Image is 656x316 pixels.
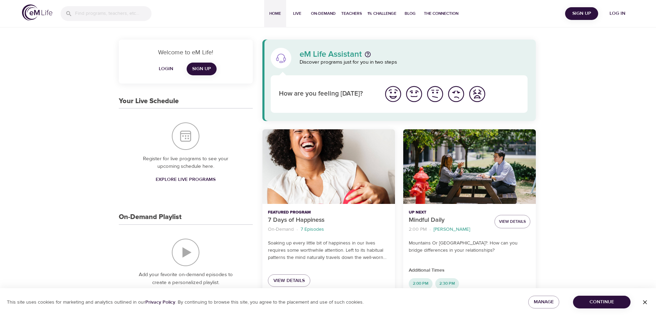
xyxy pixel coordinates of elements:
span: Sign Up [568,9,595,18]
div: 2:00 PM [409,278,433,289]
button: 7 Days of Happiness [262,129,395,204]
p: 7 Days of Happiness [268,216,389,225]
span: View Details [499,218,526,225]
img: ok [426,85,445,103]
p: How are you feeling [DATE]? [279,89,374,99]
button: I'm feeling good [404,84,425,105]
button: Log in [601,7,634,20]
p: Featured Program [268,209,389,216]
button: Mindful Daily [403,129,536,204]
img: great [384,85,403,103]
span: 2:00 PM [409,281,433,286]
img: logo [22,4,52,21]
input: Find programs, teachers, etc... [75,6,152,21]
button: Manage [528,296,559,308]
span: Teachers [341,10,362,17]
button: I'm feeling bad [446,84,467,105]
p: Discover programs just for you in two steps [300,58,528,66]
p: On-Demand [268,226,294,233]
p: Up Next [409,209,489,216]
button: I'm feeling great [383,84,404,105]
p: Additional Times [409,267,530,274]
span: View Details [273,276,305,285]
button: View Details [494,215,530,228]
span: Blog [402,10,418,17]
span: Home [267,10,283,17]
span: Live [289,10,305,17]
p: Add your favorite on-demand episodes to create a personalized playlist. [133,271,239,286]
p: Register for live programs to see your upcoming schedule here. [133,155,239,171]
p: 2:00 PM [409,226,427,233]
p: Soaking up every little bit of happiness in our lives requires some worthwhile attention. Left to... [268,240,389,261]
span: Log in [604,9,631,18]
button: Continue [573,296,631,308]
span: Sign Up [192,65,211,73]
img: bad [447,85,466,103]
img: Your Live Schedule [172,122,199,150]
a: View Details [268,274,310,287]
span: Continue [579,298,625,306]
nav: breadcrumb [409,225,489,234]
button: I'm feeling worst [467,84,488,105]
img: On-Demand Playlist [172,239,199,266]
span: 1% Challenge [367,10,396,17]
p: Mountains Or [GEOGRAPHIC_DATA]?: How can you bridge differences in your relationships? [409,240,530,254]
p: Mindful Daily [409,216,489,225]
li: · [296,225,298,234]
p: Welcome to eM Life! [127,48,244,57]
button: Login [155,63,177,75]
span: The Connection [424,10,458,17]
img: good [405,85,424,103]
h3: Your Live Schedule [119,97,179,105]
span: On-Demand [311,10,336,17]
li: · [429,225,431,234]
p: eM Life Assistant [300,50,362,58]
div: 2:30 PM [435,278,459,289]
p: [PERSON_NAME] [434,226,470,233]
span: Explore Live Programs [156,175,216,184]
img: worst [468,85,487,103]
img: eM Life Assistant [275,53,287,64]
span: 2:30 PM [435,281,459,286]
span: Login [158,65,174,73]
span: Manage [534,298,554,306]
a: Explore Live Programs [153,173,218,186]
a: Sign Up [187,63,217,75]
p: 7 Episodes [301,226,324,233]
button: I'm feeling ok [425,84,446,105]
h3: On-Demand Playlist [119,213,181,221]
button: Sign Up [565,7,598,20]
a: Privacy Policy [145,299,175,305]
nav: breadcrumb [268,225,389,234]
